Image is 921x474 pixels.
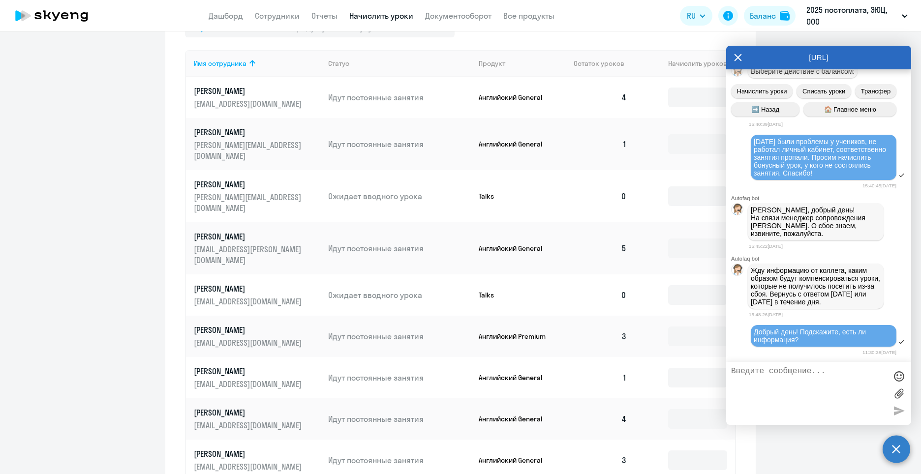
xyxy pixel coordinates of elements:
[194,231,320,266] a: [PERSON_NAME][EMAIL_ADDRESS][PERSON_NAME][DOMAIN_NAME]
[566,170,635,222] td: 0
[862,183,896,188] time: 15:40:45[DATE]
[194,59,246,68] div: Имя сотрудника
[194,296,304,307] p: [EMAIL_ADDRESS][DOMAIN_NAME]
[194,366,320,389] a: [PERSON_NAME][EMAIL_ADDRESS][DOMAIN_NAME]
[751,206,881,237] p: [PERSON_NAME], добрый день! На связи менеджер сопровождения [PERSON_NAME]. О сбое знаем, извините...
[731,102,799,117] button: ➡️ Назад
[194,407,320,431] a: [PERSON_NAME][EMAIL_ADDRESS][DOMAIN_NAME]
[194,379,304,389] p: [EMAIL_ADDRESS][DOMAIN_NAME]
[862,350,896,355] time: 11:30:38[DATE]
[328,331,471,342] p: Идут постоянные занятия
[479,59,566,68] div: Продукт
[194,325,320,348] a: [PERSON_NAME][EMAIL_ADDRESS][DOMAIN_NAME]
[479,332,553,341] p: Английский Premium
[855,84,896,98] button: Трансфер
[749,312,783,317] time: 15:48:26[DATE]
[566,118,635,170] td: 1
[680,6,712,26] button: RU
[349,11,413,21] a: Начислить уроки
[479,59,505,68] div: Продукт
[801,4,913,28] button: 2025 постоплата, ЭЮЦ, ООО
[194,420,304,431] p: [EMAIL_ADDRESS][DOMAIN_NAME]
[754,138,888,177] span: [DATE] были проблемы у учеников, не работал личный кабинет, соответственно занятия пропали. Проси...
[751,106,779,113] span: ➡️ Назад
[566,357,635,398] td: 1
[328,455,471,466] p: Идут постоянные занятия
[751,267,881,306] p: Жду информацию от коллега, каким образом будут компенсироваться уроки, которые не получилось посе...
[566,398,635,440] td: 4
[566,316,635,357] td: 3
[479,244,553,253] p: Английский General
[574,59,624,68] span: Остаток уроков
[209,11,243,21] a: Дашборд
[732,204,744,218] img: bot avatar
[635,50,735,77] th: Начислить уроков
[194,366,304,377] p: [PERSON_NAME]
[194,192,304,213] p: [PERSON_NAME][EMAIL_ADDRESS][DOMAIN_NAME]
[194,140,304,161] p: [PERSON_NAME][EMAIL_ADDRESS][DOMAIN_NAME]
[780,11,790,21] img: balance
[328,290,471,300] p: Ожидает вводного урока
[479,192,553,201] p: Talks
[751,67,855,75] span: Выберите действие с балансом:
[194,86,320,109] a: [PERSON_NAME][EMAIL_ADDRESS][DOMAIN_NAME]
[750,10,776,22] div: Баланс
[328,59,349,68] div: Статус
[194,448,320,472] a: [PERSON_NAME][EMAIL_ADDRESS][DOMAIN_NAME]
[194,448,304,459] p: [PERSON_NAME]
[503,11,554,21] a: Все продукты
[797,84,851,98] button: Списать уроки
[479,373,553,382] p: Английский General
[749,121,783,127] time: 15:40:39[DATE]
[328,414,471,424] p: Идут постоянные занятия
[732,65,744,79] img: bot avatar
[328,59,471,68] div: Статус
[328,92,471,103] p: Идут постоянные занятия
[731,195,911,201] div: Autofaq bot
[749,243,783,249] time: 15:45:22[DATE]
[194,283,304,294] p: [PERSON_NAME]
[194,407,304,418] p: [PERSON_NAME]
[328,139,471,149] p: Идут постоянные занятия
[731,84,793,98] button: Начислить уроки
[861,88,891,95] span: Трансфер
[194,325,304,335] p: [PERSON_NAME]
[566,274,635,316] td: 0
[754,328,868,344] span: Добрый день! Подскажите, есть ли информация?
[803,102,896,117] button: 🏠 Главное меню
[194,127,320,161] a: [PERSON_NAME][PERSON_NAME][EMAIL_ADDRESS][DOMAIN_NAME]
[328,372,471,383] p: Идут постоянные занятия
[732,264,744,278] img: bot avatar
[806,4,898,28] p: 2025 постоплата, ЭЮЦ, ООО
[479,140,553,148] p: Английский General
[255,11,300,21] a: Сотрудники
[194,283,320,307] a: [PERSON_NAME][EMAIL_ADDRESS][DOMAIN_NAME]
[566,222,635,274] td: 5
[687,10,696,22] span: RU
[802,88,845,95] span: Списать уроки
[194,337,304,348] p: [EMAIL_ADDRESS][DOMAIN_NAME]
[194,59,320,68] div: Имя сотрудника
[328,243,471,254] p: Идут постоянные занятия
[194,86,304,96] p: [PERSON_NAME]
[194,127,304,138] p: [PERSON_NAME]
[566,77,635,118] td: 4
[194,98,304,109] p: [EMAIL_ADDRESS][DOMAIN_NAME]
[824,106,876,113] span: 🏠 Главное меню
[194,179,320,213] a: [PERSON_NAME][PERSON_NAME][EMAIL_ADDRESS][DOMAIN_NAME]
[479,93,553,102] p: Английский General
[194,179,304,190] p: [PERSON_NAME]
[891,386,906,401] label: Лимит 10 файлов
[194,231,304,242] p: [PERSON_NAME]
[194,461,304,472] p: [EMAIL_ADDRESS][DOMAIN_NAME]
[731,256,911,262] div: Autofaq bot
[194,244,304,266] p: [EMAIL_ADDRESS][PERSON_NAME][DOMAIN_NAME]
[479,456,553,465] p: Английский General
[574,59,635,68] div: Остаток уроков
[311,11,338,21] a: Отчеты
[328,191,471,202] p: Ожидает вводного урока
[744,6,796,26] button: Балансbalance
[737,88,787,95] span: Начислить уроки
[479,415,553,423] p: Английский General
